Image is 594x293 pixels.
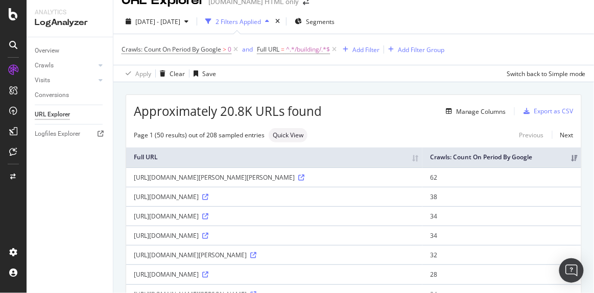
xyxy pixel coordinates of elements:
div: Export as CSV [534,107,574,115]
button: Clear [156,65,185,82]
td: 38 [422,187,581,206]
div: Manage Columns [456,107,506,116]
div: times [273,16,282,27]
span: > [223,45,226,54]
span: Full URL [257,45,279,54]
a: Conversions [35,90,106,101]
td: 28 [422,264,581,284]
div: Logfiles Explorer [35,129,80,139]
span: [DATE] - [DATE] [135,17,180,26]
th: Full URL: activate to sort column ascending [126,148,422,167]
div: neutral label [269,128,307,142]
a: Crawls [35,60,96,71]
td: 32 [422,245,581,264]
button: Apply [122,65,151,82]
button: Add Filter [339,43,379,56]
button: and [242,44,253,54]
div: URL Explorer [35,109,70,120]
span: ^.*/building/.*$ [286,42,330,57]
div: [URL][DOMAIN_NAME] [134,192,415,201]
div: Clear [170,69,185,78]
a: URL Explorer [35,109,106,120]
button: 2 Filters Applied [201,13,273,30]
button: Switch back to Simple mode [503,65,586,82]
span: Approximately 20.8K URLs found [134,103,322,120]
button: Save [189,65,216,82]
button: [DATE] - [DATE] [122,13,193,30]
td: 34 [422,206,581,226]
div: Conversions [35,90,69,101]
a: Logfiles Explorer [35,129,106,139]
div: Page 1 (50 results) out of 208 sampled entries [134,131,265,139]
button: Segments [291,13,339,30]
div: Crawls [35,60,54,71]
div: [URL][DOMAIN_NAME][PERSON_NAME] [134,251,415,259]
div: 2 Filters Applied [216,17,261,26]
button: Add Filter Group [384,43,444,56]
div: Save [202,69,216,78]
div: LogAnalyzer [35,17,105,29]
div: Overview [35,45,59,56]
div: Analytics [35,8,105,17]
span: Quick View [273,132,303,138]
a: Overview [35,45,106,56]
div: Add Filter [352,45,379,54]
span: = [281,45,284,54]
div: [URL][DOMAIN_NAME][PERSON_NAME][PERSON_NAME] [134,173,415,182]
button: Export as CSV [520,103,574,119]
div: Visits [35,75,50,86]
div: Add Filter Group [398,45,444,54]
button: Manage Columns [442,105,506,117]
span: Crawls: Count On Period By Google [122,45,221,54]
div: [URL][DOMAIN_NAME] [134,231,415,240]
div: Open Intercom Messenger [559,258,584,283]
td: 62 [422,167,581,187]
a: Next [552,128,574,142]
div: and [242,45,253,54]
span: 0 [228,42,231,57]
td: 34 [422,226,581,245]
span: Segments [306,17,335,26]
div: [URL][DOMAIN_NAME] [134,212,415,221]
div: [URL][DOMAIN_NAME] [134,270,415,279]
div: Apply [135,69,151,78]
th: Crawls: Count On Period By Google: activate to sort column ascending [422,148,581,167]
div: Switch back to Simple mode [507,69,586,78]
a: Visits [35,75,96,86]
